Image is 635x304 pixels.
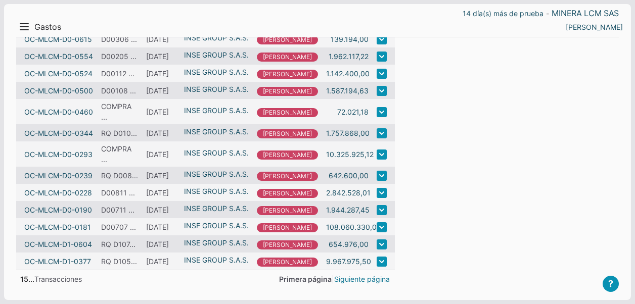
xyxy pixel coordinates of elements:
td: D00112 ORDEN DE PEDIDO 31 DE ENERO I [97,65,142,82]
a: 654.976,00 [329,239,369,249]
a: INSE GROUP S.A.S. [184,147,249,158]
button: ? [603,276,619,292]
i: [PERSON_NAME] [257,189,318,198]
a: INSE GROUP S.A.S. [184,203,249,214]
a: OC-MLCM-D1-0604 [24,239,92,249]
a: OC-MLCM-D0-0190 [24,205,92,215]
i: [PERSON_NAME] [257,240,318,249]
td: [DATE] [142,252,180,270]
td: [DATE] [142,141,180,167]
a: INSE GROUP S.A.S. [184,32,249,43]
i: [PERSON_NAME] [257,108,318,117]
td: [DATE] [142,30,180,47]
a: Siguiente página [334,274,390,284]
a: INSE GROUP S.A.S. [184,67,249,77]
div: Transacciones [16,274,82,284]
i: [PERSON_NAME] [257,35,318,44]
td: [DATE] [142,124,180,141]
a: 139.194,00 [331,34,369,44]
a: OC-MLCM-D0-0554 [24,51,93,62]
a: INSE GROUP S.A.S. [184,255,249,265]
span: - [546,11,549,17]
a: ALEJANDRA RAMIREZ RAMIREZ [566,22,623,32]
a: 72.021,18 [337,107,369,117]
i: [PERSON_NAME] [257,70,318,79]
span: Gastos [34,22,61,32]
a: INSE GROUP S.A.S. [184,220,249,231]
a: 1.962.117,22 [329,51,369,62]
td: D00306 ORDEN DE PEDIDO 20 DE MARZO I [97,30,142,47]
td: [DATE] [142,184,180,201]
a: OC-MLCM-D0-0460 [24,107,93,117]
a: 14 día(s) más de prueba [463,8,543,19]
td: [DATE] [142,47,180,65]
div: | [279,274,395,284]
a: OC-MLCM-D0-0239 [24,170,93,181]
a: 108.060.330,00 [326,222,381,232]
i: [PERSON_NAME] [257,53,318,62]
a: 2.842.528,01 [326,187,371,198]
a: OC-MLCM-D0-0500 [24,85,93,96]
td: D00707 CABLE ANTIEXPLOSIÓN 4/0 [97,218,142,235]
a: 642.600,00 [329,170,369,181]
a: 10.325.925,12 [326,149,374,160]
button: Menu [16,19,32,35]
a: OC-MLCM-D0-0344 [24,128,93,138]
td: D00811 CABLE FLOTADOR PARA ELECTROBO [97,184,142,201]
td: RQ D10715 PEDIDO DE FERRETERIA [97,235,142,252]
a: INSE GROUP S.A.S. [184,105,249,116]
td: D00205 MATERIALES ELECTRCIOS Y DUCTO [97,47,142,65]
a: 1.757.868,00 [326,128,370,138]
i: [PERSON_NAME] [257,206,318,215]
td: RQ D00812 PEDIDO DE FERRETERIA [97,167,142,184]
td: [DATE] [142,167,180,184]
td: [DATE] [142,99,180,124]
a: INSE GROUP S.A.S. [184,126,249,137]
a: 1.587.194,63 [326,85,369,96]
i: [PERSON_NAME] [257,258,318,267]
td: [DATE] [142,82,180,99]
a: INSE GROUP S.A.S. [184,186,249,196]
i: [PERSON_NAME] [257,223,318,232]
a: 1.944.287,45 [326,205,370,215]
td: RQ D01013 PEDIDO DE FERRETERIA [97,124,142,141]
span: Primera página [279,275,332,283]
a: OC-MLCM-D1-0377 [24,256,91,267]
td: [DATE] [142,65,180,82]
td: COMPRA DE ELECTROBOMBA DE 15 HP [97,141,142,167]
a: OC-MLCM-D0-0181 [24,222,91,232]
a: INSE GROUP S.A.S. [184,49,249,60]
td: D00711 CAJA DE EMPALEME CABLE 4/0 CO [97,201,142,218]
i: [PERSON_NAME] [257,172,318,181]
span: 15... [20,275,34,283]
a: OC-MLCM-D0-0615 [24,34,92,44]
i: [PERSON_NAME] [257,87,318,96]
td: [DATE] [142,218,180,235]
a: INSE GROUP S.A.S. [184,84,249,94]
i: [PERSON_NAME] [257,150,318,160]
td: COMPRA DE CABLE ANTIEXPLOSION [97,99,142,124]
td: [DATE] [142,235,180,252]
a: 1.142.400,00 [326,68,370,79]
a: MINERA LCM SAS [552,8,619,19]
a: OC-MLCM-D0-0228 [24,187,92,198]
a: INSE GROUP S.A.S. [184,237,249,248]
a: 9.967.975,50 [326,256,371,267]
a: INSE GROUP S.A.S. [184,169,249,179]
td: [DATE] [142,201,180,218]
i: [PERSON_NAME] [257,129,318,138]
td: D00108 CABLE DEL MUCKING, TROQUES E [97,82,142,99]
a: OC-MLCM-D0-0524 [24,68,93,79]
a: OC-MLCM-D0-0293 [24,149,93,160]
td: RQ D10504 PEDIDO DE FERRETERIA [97,252,142,270]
